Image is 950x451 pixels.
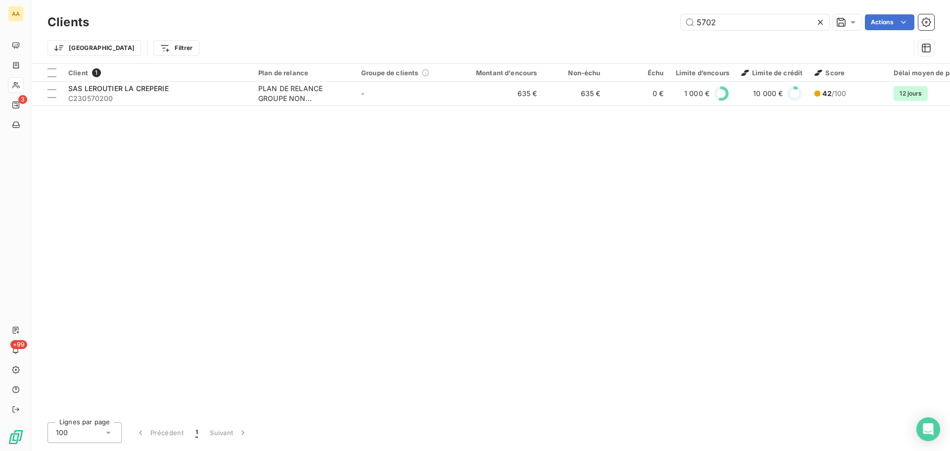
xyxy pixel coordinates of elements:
span: 1 [92,68,101,77]
span: Groupe de clients [361,69,419,77]
div: AA [8,6,24,22]
span: 1 [195,428,198,438]
h3: Clients [47,13,89,31]
span: 100 [56,428,68,438]
td: 0 € [607,82,670,105]
span: C230570200 [68,94,246,103]
div: Non-échu [549,69,601,77]
td: 635 € [458,82,543,105]
td: 635 € [543,82,607,105]
span: SAS LEROUTIER LA CREPERIE [68,84,169,93]
div: Plan de relance [258,69,349,77]
div: Montant d'encours [464,69,537,77]
img: Logo LeanPay [8,429,24,445]
button: Filtrer [153,40,199,56]
button: Actions [865,14,914,30]
button: 1 [190,422,204,443]
div: Open Intercom Messenger [916,417,940,441]
span: /100 [822,89,846,99]
div: Échu [613,69,664,77]
input: Rechercher [681,14,829,30]
span: - [361,89,364,98]
div: PLAN DE RELANCE GROUPE NON AUTOMATIQUE [258,84,349,103]
span: +99 [10,340,27,349]
span: 1 000 € [684,89,710,99]
span: 10 000 € [753,89,783,99]
span: 42 [822,89,831,98]
button: [GEOGRAPHIC_DATA] [47,40,141,56]
span: Limite de crédit [741,69,803,77]
div: Limite d’encours [676,69,729,77]
span: 3 [18,95,27,104]
button: Précédent [130,422,190,443]
span: 12 jours [894,86,927,101]
button: Suivant [204,422,254,443]
span: Score [814,69,845,77]
span: Client [68,69,88,77]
